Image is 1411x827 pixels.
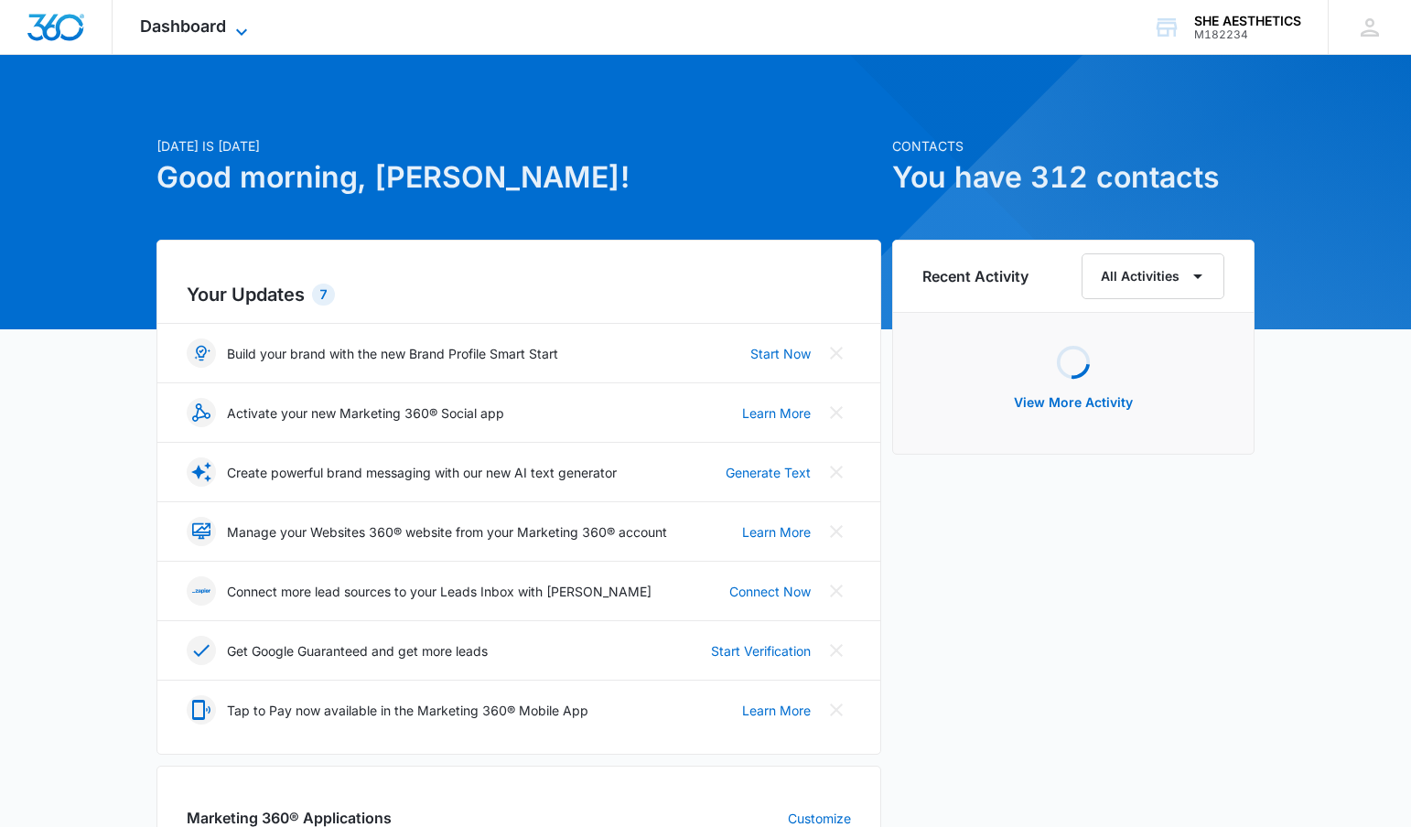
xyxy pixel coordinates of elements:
[227,641,488,661] p: Get Google Guaranteed and get more leads
[892,136,1255,156] p: Contacts
[312,284,335,306] div: 7
[227,701,588,720] p: Tap to Pay now available in the Marketing 360® Mobile App
[227,463,617,482] p: Create powerful brand messaging with our new AI text generator
[1194,28,1301,41] div: account id
[742,522,811,542] a: Learn More
[822,517,851,546] button: Close
[711,641,811,661] a: Start Verification
[227,522,667,542] p: Manage your Websites 360® website from your Marketing 360® account
[227,344,558,363] p: Build your brand with the new Brand Profile Smart Start
[750,344,811,363] a: Start Now
[1082,253,1224,299] button: All Activities
[1194,14,1301,28] div: account name
[726,463,811,482] a: Generate Text
[822,457,851,487] button: Close
[822,636,851,665] button: Close
[742,701,811,720] a: Learn More
[227,582,652,601] p: Connect more lead sources to your Leads Inbox with [PERSON_NAME]
[156,136,881,156] p: [DATE] is [DATE]
[140,16,226,36] span: Dashboard
[822,695,851,725] button: Close
[922,265,1029,287] h6: Recent Activity
[822,338,851,368] button: Close
[996,381,1151,424] button: View More Activity
[729,582,811,601] a: Connect Now
[156,156,881,199] h1: Good morning, [PERSON_NAME]!
[822,398,851,427] button: Close
[892,156,1255,199] h1: You have 312 contacts
[227,403,504,423] p: Activate your new Marketing 360® Social app
[187,281,851,308] h2: Your Updates
[742,403,811,423] a: Learn More
[822,576,851,606] button: Close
